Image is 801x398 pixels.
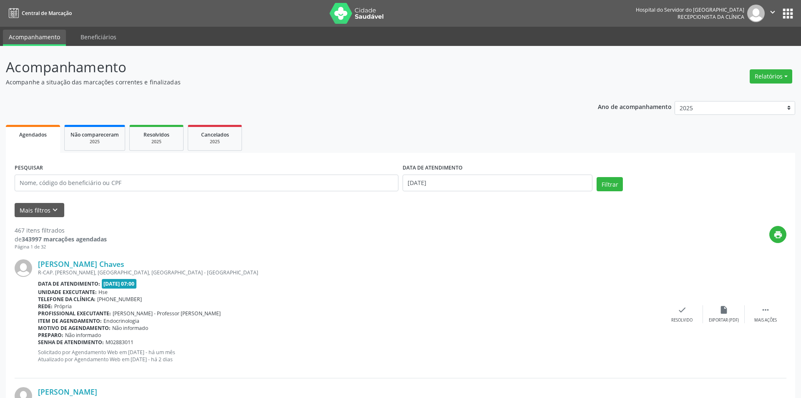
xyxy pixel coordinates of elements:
b: Motivo de agendamento: [38,324,111,332]
b: Data de atendimento: [38,280,100,287]
div: de [15,235,107,243]
a: Beneficiários [75,30,122,44]
div: 467 itens filtrados [15,226,107,235]
strong: 343997 marcações agendadas [22,235,107,243]
div: Mais ações [754,317,777,323]
button: Filtrar [597,177,623,191]
img: img [747,5,765,22]
span: Central de Marcação [22,10,72,17]
a: [PERSON_NAME] Chaves [38,259,124,269]
span: Própria [54,303,72,310]
button: apps [781,6,795,21]
i: print [773,230,783,239]
span: Hse [98,289,108,296]
button: Relatórios [750,69,792,84]
a: Acompanhamento [3,30,66,46]
b: Unidade executante: [38,289,97,296]
span: [PERSON_NAME] - Professor [PERSON_NAME] [113,310,221,317]
img: img [15,259,32,277]
div: Resolvido [671,317,693,323]
label: PESQUISAR [15,162,43,175]
span: Não informado [112,324,148,332]
i: check [678,305,687,314]
div: 2025 [71,139,119,145]
span: Não informado [65,332,101,339]
p: Solicitado por Agendamento Web em [DATE] - há um mês Atualizado por Agendamento Web em [DATE] - h... [38,349,661,363]
div: R-CAP. [PERSON_NAME], [GEOGRAPHIC_DATA], [GEOGRAPHIC_DATA] - [GEOGRAPHIC_DATA] [38,269,661,276]
span: Cancelados [201,131,229,138]
b: Telefone da clínica: [38,296,96,303]
a: Central de Marcação [6,6,72,20]
b: Senha de atendimento: [38,339,104,346]
span: M02883011 [106,339,133,346]
b: Rede: [38,303,53,310]
span: [PHONE_NUMBER] [97,296,142,303]
p: Ano de acompanhamento [598,101,672,112]
div: Exportar (PDF) [709,317,739,323]
i: insert_drive_file [719,305,728,314]
p: Acompanhe a situação das marcações correntes e finalizadas [6,78,558,86]
div: 2025 [136,139,177,145]
div: Página 1 de 32 [15,243,107,251]
span: Endocrinologia [103,317,139,324]
input: Nome, código do beneficiário ou CPF [15,175,398,191]
b: Profissional executante: [38,310,111,317]
span: [DATE] 07:00 [102,279,137,289]
label: DATA DE ATENDIMENTO [403,162,463,175]
button: print [769,226,786,243]
i: keyboard_arrow_down [50,205,60,215]
span: Recepcionista da clínica [678,13,744,20]
button: Mais filtroskeyboard_arrow_down [15,203,64,218]
i:  [768,8,777,17]
button:  [765,5,781,22]
a: [PERSON_NAME] [38,387,97,396]
div: Hospital do Servidor do [GEOGRAPHIC_DATA] [636,6,744,13]
span: Resolvidos [144,131,169,138]
input: Selecione um intervalo [403,175,592,191]
div: 2025 [194,139,236,145]
b: Preparo: [38,332,63,339]
span: Não compareceram [71,131,119,138]
b: Item de agendamento: [38,317,102,324]
span: Agendados [19,131,47,138]
i:  [761,305,770,314]
p: Acompanhamento [6,57,558,78]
